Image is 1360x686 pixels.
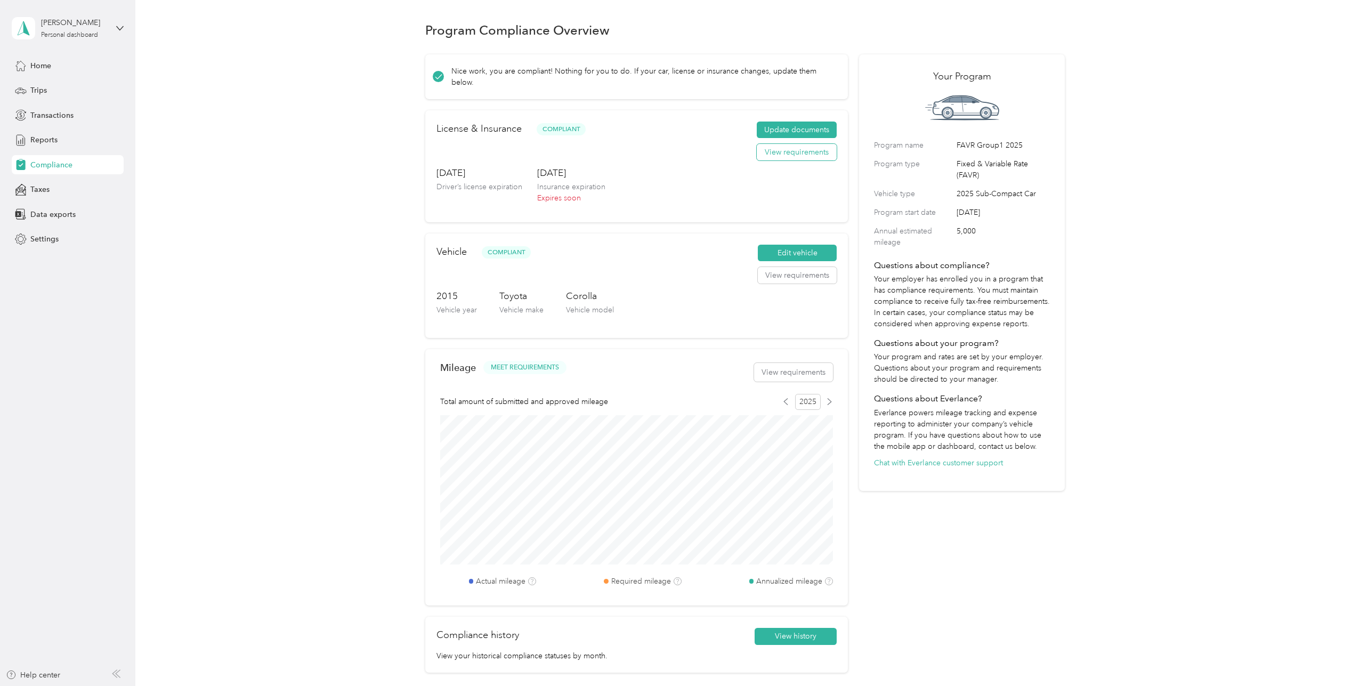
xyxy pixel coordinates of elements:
[30,110,74,121] span: Transactions
[1300,626,1360,686] iframe: Everlance-gr Chat Button Frame
[30,184,50,195] span: Taxes
[795,394,821,410] span: 2025
[757,144,837,161] button: View requirements
[874,351,1050,385] p: Your program and rates are set by your employer. Questions about your program and requirements sh...
[425,25,610,36] h1: Program Compliance Overview
[874,457,1003,469] button: Chat with Everlance customer support
[755,628,837,645] button: View history
[874,225,953,248] label: Annual estimated mileage
[436,122,522,136] h2: License & Insurance
[491,363,559,373] span: MEET REQUIREMENTS
[30,60,51,71] span: Home
[957,158,1050,181] span: Fixed & Variable Rate (FAVR)
[476,576,525,587] label: Actual mileage
[451,66,833,88] p: Nice work, you are compliant! Nothing for you to do. If your car, license or insurance changes, u...
[566,289,614,303] h3: Corolla
[30,209,76,220] span: Data exports
[436,650,837,661] p: View your historical compliance statuses by month.
[756,576,822,587] label: Annualized mileage
[757,122,837,139] button: Update documents
[874,207,953,218] label: Program start date
[874,259,1050,272] h4: Questions about compliance?
[611,576,671,587] label: Required mileage
[30,85,47,96] span: Trips
[482,246,531,259] span: Compliant
[499,304,544,316] p: Vehicle make
[436,304,477,316] p: Vehicle year
[957,207,1050,218] span: [DATE]
[758,245,837,262] button: Edit vehicle
[436,181,522,192] p: Driver’s license expiration
[436,628,519,642] h2: Compliance history
[440,362,476,373] h2: Mileage
[957,188,1050,199] span: 2025 Sub-Compact Car
[537,192,605,204] p: Expires soon
[874,407,1050,452] p: Everlance powers mileage tracking and expense reporting to administer your company’s vehicle prog...
[499,289,544,303] h3: Toyota
[483,361,566,374] button: MEET REQUIREMENTS
[758,267,837,284] button: View requirements
[874,337,1050,350] h4: Questions about your program?
[874,392,1050,405] h4: Questions about Everlance?
[30,159,72,171] span: Compliance
[874,188,953,199] label: Vehicle type
[440,396,608,407] span: Total amount of submitted and approved mileage
[874,69,1050,84] h2: Your Program
[6,669,60,681] button: Help center
[957,140,1050,151] span: FAVR Group1 2025
[30,233,59,245] span: Settings
[436,289,477,303] h3: 2015
[754,363,833,382] button: View requirements
[436,166,522,180] h3: [DATE]
[30,134,58,146] span: Reports
[41,17,108,28] div: [PERSON_NAME]
[436,245,467,259] h2: Vehicle
[874,158,953,181] label: Program type
[537,123,586,135] span: Compliant
[566,304,614,316] p: Vehicle model
[957,225,1050,248] span: 5,000
[874,140,953,151] label: Program name
[537,181,605,192] p: Insurance expiration
[874,273,1050,329] p: Your employer has enrolled you in a program that has compliance requirements. You must maintain c...
[41,32,98,38] div: Personal dashboard
[537,166,605,180] h3: [DATE]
